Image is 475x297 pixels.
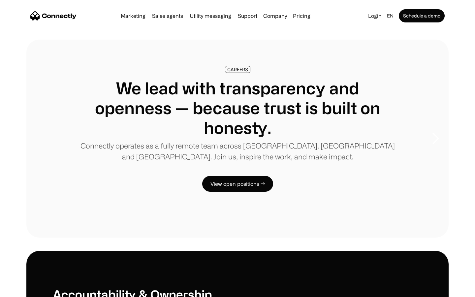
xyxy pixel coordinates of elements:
div: CAREERS [227,67,248,72]
div: 1 of 8 [26,40,449,238]
div: carousel [26,40,449,238]
a: Support [235,13,260,18]
div: next slide [422,106,449,172]
a: Schedule a demo [399,9,445,22]
a: Sales agents [149,13,186,18]
div: en [387,11,394,20]
div: Company [261,11,289,20]
ul: Language list [13,285,40,295]
a: Marketing [118,13,148,18]
aside: Language selected: English [7,285,40,295]
a: Login [365,11,384,20]
a: Utility messaging [187,13,234,18]
div: Company [263,11,287,20]
a: View open positions → [202,176,273,192]
div: en [384,11,397,20]
a: home [30,11,77,21]
h1: We lead with transparency and openness — because trust is built on honesty. [79,78,396,138]
a: Pricing [290,13,313,18]
p: Connectly operates as a fully remote team across [GEOGRAPHIC_DATA], [GEOGRAPHIC_DATA] and [GEOGRA... [79,140,396,162]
